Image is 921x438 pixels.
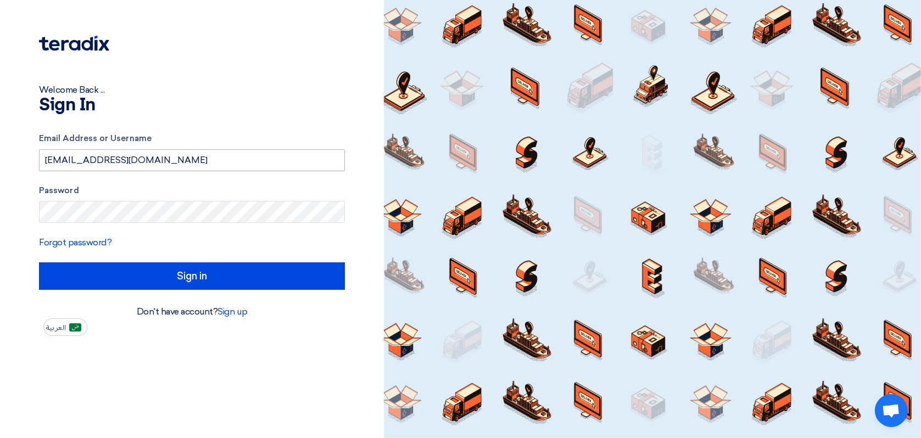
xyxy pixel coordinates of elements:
img: ar-AR.png [69,323,81,332]
img: Teradix logo [39,36,109,51]
input: Enter your business email or username [39,149,345,171]
a: Forgot password? [39,237,111,248]
input: Sign in [39,262,345,290]
div: Don't have account? [39,305,345,318]
label: Password [39,184,345,197]
div: Open chat [875,394,908,427]
span: العربية [46,324,66,332]
button: العربية [43,318,87,336]
label: Email Address or Username [39,132,345,145]
div: Welcome Back ... [39,83,345,97]
a: Sign up [218,306,248,317]
h1: Sign In [39,97,345,114]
